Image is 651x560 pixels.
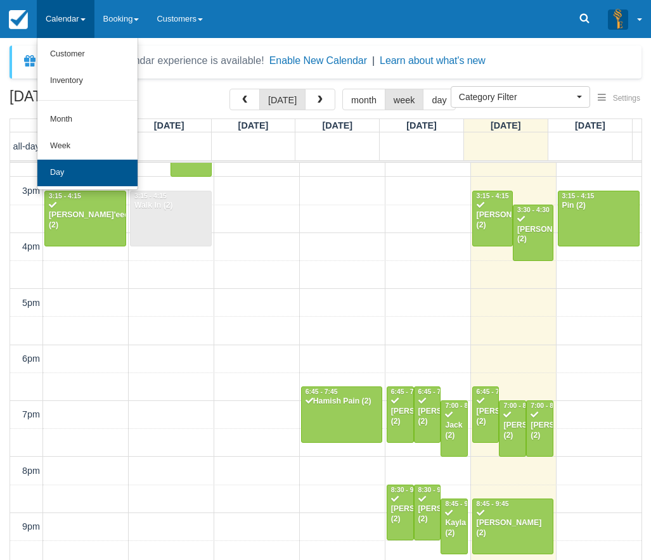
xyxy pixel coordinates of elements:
[44,191,126,246] a: 3:15 - 4:15[PERSON_NAME]'eed (2)
[451,86,590,108] button: Category Filter
[306,388,338,395] span: 6:45 - 7:45
[608,9,628,29] img: A3
[154,120,184,130] span: [DATE]
[418,495,437,525] div: [PERSON_NAME] (2)
[238,120,269,130] span: [DATE]
[499,400,526,456] a: 7:00 - 8:00[PERSON_NAME] (2)
[22,353,40,364] span: 6pm
[37,106,138,133] a: Month
[9,10,28,29] img: checkfront-main-nav-mini-logo.png
[390,397,410,427] div: [PERSON_NAME] (2)
[37,160,138,186] a: Day
[444,509,464,539] div: Kayla (2)
[444,410,464,441] div: Jack (2)
[385,89,424,110] button: week
[613,94,640,103] span: Settings
[477,500,509,507] span: 8:45 - 9:45
[342,89,385,110] button: month
[513,205,553,260] a: 3:30 - 4:30[PERSON_NAME] (2)
[48,201,122,231] div: [PERSON_NAME]'eed (2)
[322,120,352,130] span: [DATE]
[134,193,167,200] span: 3:15 - 4:15
[42,53,264,68] div: A new Booking Calendar experience is available!
[477,193,509,200] span: 3:15 - 4:15
[22,409,40,419] span: 7pm
[37,133,138,160] a: Week
[37,41,138,68] a: Customer
[575,120,605,130] span: [DATE]
[418,487,451,493] span: 8:30 - 9:30
[305,397,379,407] div: Hamish Pain (2)
[22,186,40,196] span: 3pm
[472,191,513,246] a: 3:15 - 4:15[PERSON_NAME] (2)
[562,193,595,200] span: 3:15 - 4:15
[477,388,509,395] span: 6:45 - 7:45
[380,55,486,66] a: Learn about what's new
[562,201,636,211] div: Pin (2)
[414,485,441,540] a: 8:30 - 9:30[PERSON_NAME] (2)
[423,89,455,110] button: day
[10,89,170,112] h2: [DATE] – [DATE]
[406,120,437,130] span: [DATE]
[390,495,410,525] div: [PERSON_NAME] (2)
[259,89,306,110] button: [DATE]
[301,386,383,442] a: 6:45 - 7:45Hamish Pain (2)
[459,91,574,103] span: Category Filter
[372,55,375,66] span: |
[22,241,40,251] span: 4pm
[517,215,550,245] div: [PERSON_NAME] (2)
[22,521,40,531] span: 9pm
[37,38,138,190] ul: Calendar
[130,191,212,246] a: 3:15 - 4:15Walk In (2)
[13,141,40,151] span: all-day
[472,499,554,554] a: 8:45 - 9:45[PERSON_NAME] (2)
[491,120,521,130] span: [DATE]
[391,487,423,493] span: 8:30 - 9:30
[503,402,536,409] span: 7:00 - 8:00
[418,388,451,395] span: 6:45 - 7:45
[22,298,40,308] span: 5pm
[526,400,553,456] a: 7:00 - 8:00[PERSON_NAME] (2)
[590,89,648,108] button: Settings
[472,386,500,442] a: 6:45 - 7:45[PERSON_NAME] (2)
[22,466,40,476] span: 8pm
[441,400,468,456] a: 7:00 - 8:00Jack (2)
[530,410,550,441] div: [PERSON_NAME] (2)
[476,509,550,539] div: [PERSON_NAME] (2)
[476,397,496,427] div: [PERSON_NAME] (2)
[414,386,441,442] a: 6:45 - 7:45[PERSON_NAME] (2)
[558,191,640,246] a: 3:15 - 4:15Pin (2)
[445,402,477,409] span: 7:00 - 8:00
[391,388,423,395] span: 6:45 - 7:45
[49,193,81,200] span: 3:15 - 4:15
[517,207,550,213] span: 3:30 - 4:30
[269,54,367,67] button: Enable New Calendar
[134,201,208,211] div: Walk In (2)
[418,397,437,427] div: [PERSON_NAME] (2)
[387,485,414,540] a: 8:30 - 9:30[PERSON_NAME] (2)
[387,386,414,442] a: 6:45 - 7:45[PERSON_NAME] (2)
[476,201,509,231] div: [PERSON_NAME] (2)
[445,500,477,507] span: 8:45 - 9:45
[37,68,138,94] a: Inventory
[441,499,468,554] a: 8:45 - 9:45Kayla (2)
[503,410,522,441] div: [PERSON_NAME] (2)
[531,402,563,409] span: 7:00 - 8:00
